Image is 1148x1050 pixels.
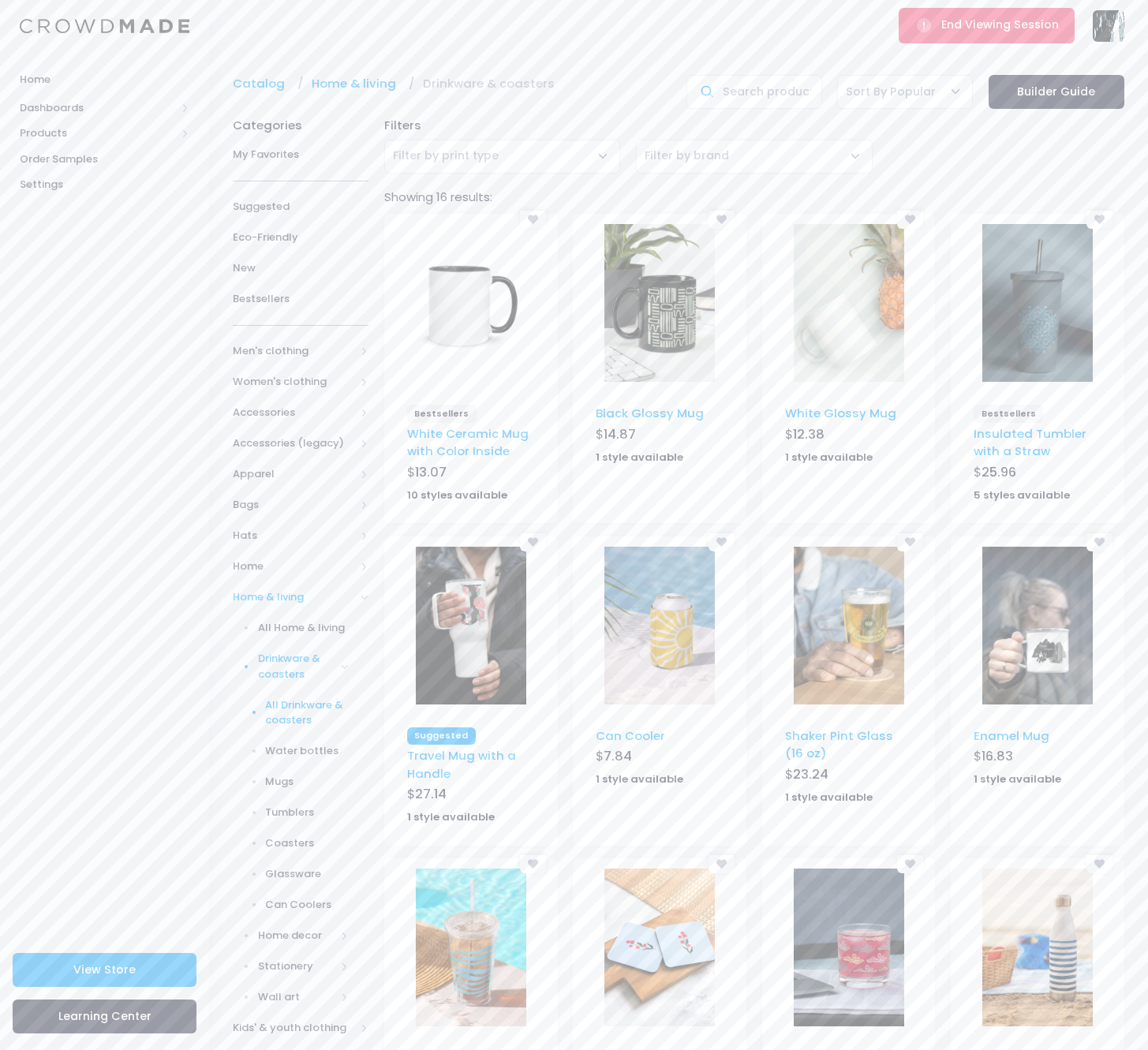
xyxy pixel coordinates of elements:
[233,291,368,307] span: Bestsellers
[407,488,507,503] strong: 10 styles available
[596,747,723,769] div: $
[604,747,632,765] span: 7.84
[596,727,665,744] a: Can Cooler
[233,75,293,92] a: Catalog
[407,727,476,745] span: Suggested
[312,75,404,92] a: Home & living
[407,463,534,485] div: $
[233,230,368,245] span: Eco-Friendly
[265,743,349,759] span: Water bottles
[233,199,368,215] span: Suggested
[265,774,349,790] span: Mugs
[233,466,355,482] span: Apparel
[989,75,1124,109] a: Builder Guide
[376,117,1132,134] div: Filters
[982,463,1016,481] span: 25.96
[233,109,368,134] div: Categories
[265,805,349,820] span: Tumblers
[212,859,368,890] a: Glassware
[407,425,529,459] a: White Ceramic Mug with Color Inside
[415,785,447,803] span: 27.14
[20,177,189,192] span: Settings
[233,559,355,574] span: Home
[1093,10,1124,42] img: User
[407,405,477,422] span: Bestsellers
[258,651,336,682] span: Drinkware & coasters
[793,425,825,443] span: 12.38
[233,284,368,315] a: Bestsellers
[212,736,368,767] a: Water bottles
[974,463,1101,485] div: $
[233,260,368,276] span: New
[376,189,1132,206] div: Showing 16 results:
[233,374,355,390] span: Women's clothing
[415,463,447,481] span: 13.07
[645,148,729,163] span: Filter by brand
[423,75,563,92] a: Drinkware & coasters
[393,148,499,164] span: Filter by print type
[686,75,822,109] input: Search products
[974,747,1101,769] div: $
[974,488,1070,503] strong: 5 styles available
[233,528,355,544] span: Hats
[407,785,534,807] div: $
[636,140,873,174] span: Filter by brand
[596,405,704,421] a: Black Glossy Mug
[974,425,1086,459] a: Insulated Tumbler with a Straw
[941,17,1059,32] span: End Viewing Session
[837,75,973,109] span: Sort By Popular
[265,697,349,728] span: All Drinkware & coasters
[212,890,368,921] a: Can Coolers
[233,343,355,359] span: Men's clothing
[233,140,368,170] a: My Favorites
[258,958,336,974] span: Stationery
[645,148,729,164] span: Filter by brand
[846,84,936,100] span: Sort By Popular
[899,8,1075,43] button: End Viewing Session
[785,790,873,805] strong: 1 style available
[785,450,873,465] strong: 1 style available
[73,962,136,977] span: View Store
[596,425,723,447] div: $
[13,953,196,987] a: View Store
[974,727,1049,744] a: Enamel Mug
[596,450,683,465] strong: 1 style available
[258,989,336,1005] span: Wall art
[407,809,495,824] strong: 1 style available
[974,772,1061,787] strong: 1 style available
[233,589,355,605] span: Home & living
[212,798,368,828] a: Tumblers
[233,405,355,420] span: Accessories
[393,148,499,163] span: Filter by print type
[20,100,176,116] span: Dashboards
[212,767,368,798] a: Mugs
[265,897,349,913] span: Can Coolers
[604,425,636,443] span: 14.87
[233,253,368,284] a: New
[785,405,896,421] a: White Glossy Mug
[265,866,349,882] span: Glassware
[785,727,893,761] a: Shaker Pint Glass (16 oz)
[233,192,368,222] a: Suggested
[20,19,189,34] img: Logo
[596,772,683,787] strong: 1 style available
[233,497,355,513] span: Bags
[793,765,828,783] span: 23.24
[13,1000,196,1033] a: Learning Center
[258,928,336,944] span: Home decor
[233,147,368,163] span: My Favorites
[58,1008,151,1024] span: Learning Center
[233,1020,355,1036] span: Kids' & youth clothing
[212,613,368,644] a: All Home & living
[384,140,621,174] span: Filter by print type
[233,222,368,253] a: Eco-Friendly
[258,620,350,636] span: All Home & living
[982,747,1013,765] span: 16.83
[265,835,349,851] span: Coasters
[212,689,368,736] a: All Drinkware & coasters
[20,125,176,141] span: Products
[20,72,189,88] span: Home
[407,747,516,781] a: Travel Mug with a Handle
[785,425,912,447] div: $
[20,151,189,167] span: Order Samples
